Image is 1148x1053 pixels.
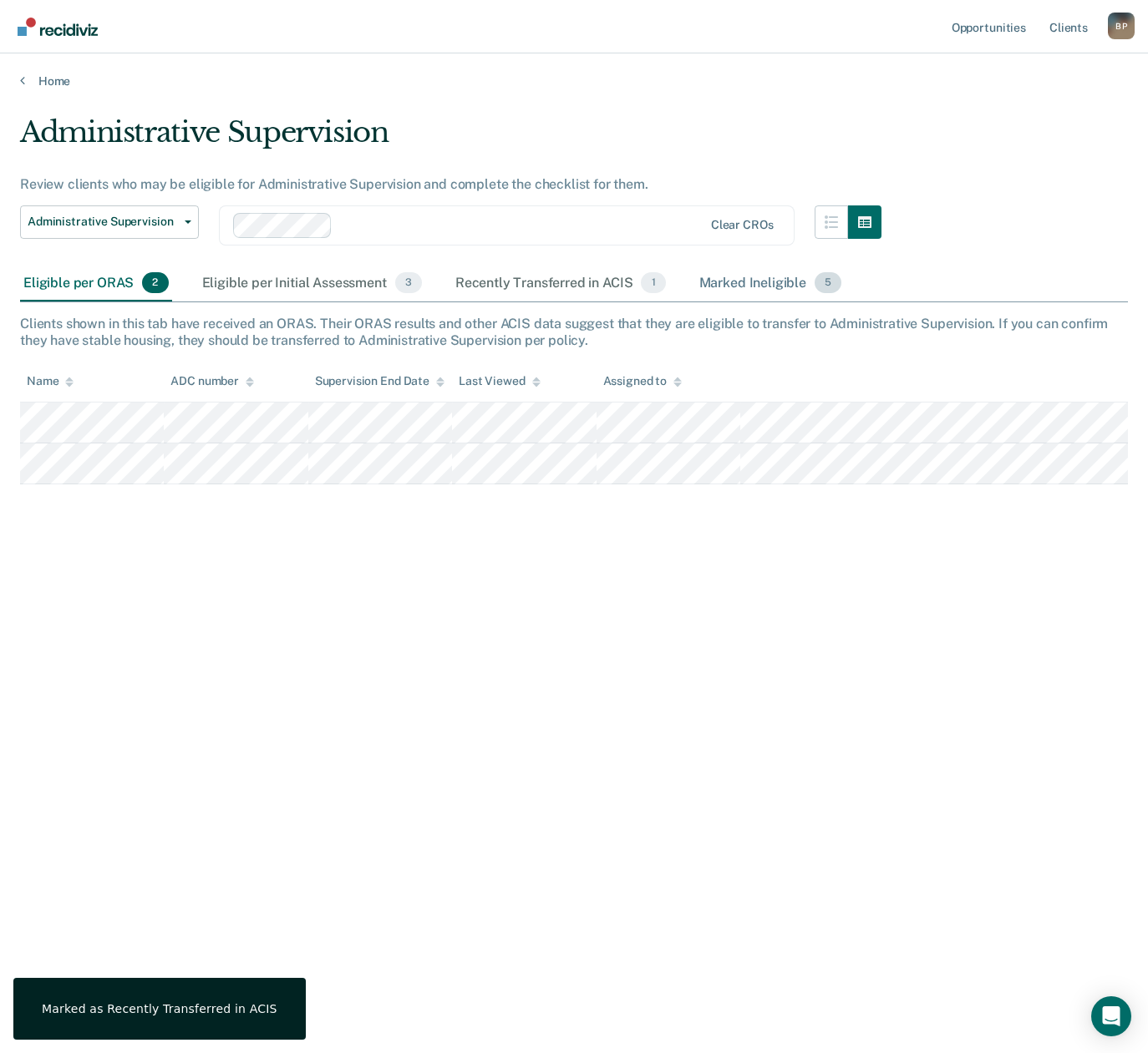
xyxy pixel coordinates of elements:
span: Administrative Supervision [28,215,178,229]
div: Marked as Recently Transferred in ACIS [42,1001,277,1016]
button: Profile dropdown button [1108,13,1135,39]
span: 5 [815,272,841,294]
div: Marked Ineligible5 [696,266,846,302]
div: Last Viewed [459,374,540,388]
div: Name [27,374,74,388]
div: Administrative Supervision [20,115,881,163]
div: Eligible per ORAS2 [20,266,172,302]
div: Supervision End Date [315,374,444,388]
span: 3 [395,272,422,294]
img: Recidiviz [18,18,98,36]
a: Home [20,73,1128,89]
span: 2 [142,272,168,294]
button: Administrative Supervision [20,205,199,239]
div: B P [1108,13,1135,39]
span: 1 [641,272,665,294]
div: Recently Transferred in ACIS1 [452,266,669,302]
div: Clients shown in this tab have received an ORAS. Their ORAS results and other ACIS data suggest t... [20,316,1128,347]
div: Open Intercom Messenger [1091,996,1131,1036]
div: Assigned to [603,374,682,388]
div: ADC number [170,374,254,388]
div: Review clients who may be eligible for Administrative Supervision and complete the checklist for ... [20,176,881,192]
div: Clear CROs [711,218,774,232]
div: Eligible per Initial Assessment3 [199,266,425,302]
